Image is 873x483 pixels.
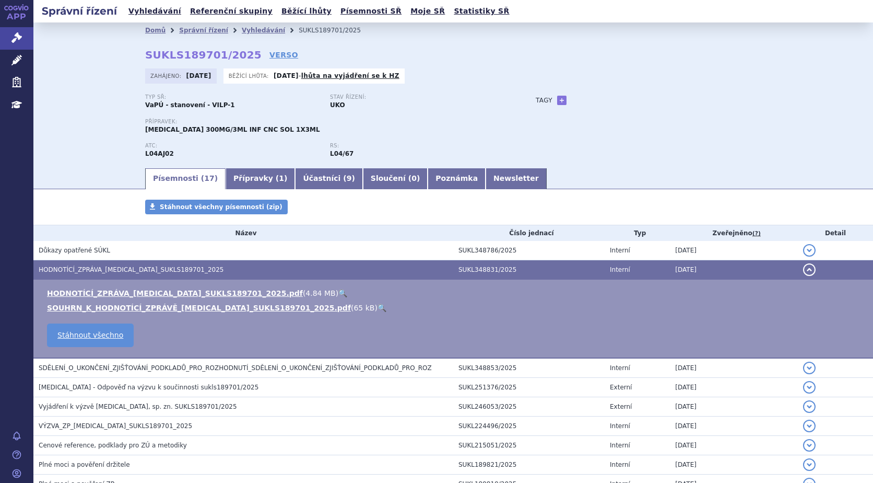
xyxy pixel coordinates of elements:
[605,225,670,241] th: Typ
[295,168,362,189] a: Účastníci (9)
[125,4,184,18] a: Vyhledávání
[145,94,320,100] p: Typ SŘ:
[752,230,761,237] abbr: (?)
[39,247,110,254] span: Důkazy opatřené SÚKL
[187,4,276,18] a: Referenční skupiny
[377,304,386,312] a: 🔍
[145,119,515,125] p: Přípravek:
[610,403,632,410] span: Externí
[39,442,187,449] span: Cenové reference, podklady pro ZÚ a metodiky
[347,174,352,182] span: 9
[47,303,863,313] li: ( )
[39,384,258,391] span: ULTOMIRIS - Odpověď na výzvu k součinnosti sukls189701/2025
[610,442,630,449] span: Interní
[299,22,374,38] li: SUKLS189701/2025
[407,4,448,18] a: Moje SŘ
[204,174,214,182] span: 17
[305,289,335,297] span: 4.84 MB
[610,266,630,273] span: Interní
[226,168,295,189] a: Přípravky (1)
[803,263,816,276] button: detail
[145,101,235,109] strong: VaPÚ - stanovení - VILP-1
[330,150,353,157] strong: ravulizumab
[610,422,630,430] span: Interní
[39,266,224,273] span: HODNOTÍCÍ_ZPRÁVA_ULTOMIRIS_SUKLS189701_2025
[803,439,816,452] button: detail
[536,94,552,107] h3: Tagy
[47,324,134,347] a: Stáhnout všechno
[47,289,303,297] a: HODNOTÍCÍ_ZPRÁVA_[MEDICAL_DATA]_SUKLS189701_2025.pdf
[610,364,630,372] span: Interní
[486,168,547,189] a: Newsletter
[803,458,816,471] button: detail
[803,420,816,432] button: detail
[353,304,374,312] span: 65 kB
[453,260,605,280] td: SUKL348831/2025
[363,168,428,189] a: Sloučení (0)
[47,288,863,298] li: ( )
[330,101,345,109] strong: UKO
[145,143,320,149] p: ATC:
[803,244,816,257] button: detail
[670,397,798,417] td: [DATE]
[670,378,798,397] td: [DATE]
[453,455,605,475] td: SUKL189821/2025
[411,174,417,182] span: 0
[670,358,798,378] td: [DATE]
[670,225,798,241] th: Zveřejněno
[610,384,632,391] span: Externí
[337,4,405,18] a: Písemnosti SŘ
[428,168,486,189] a: Poznámka
[145,27,166,34] a: Domů
[610,247,630,254] span: Interní
[278,4,335,18] a: Běžící lhůty
[670,436,798,455] td: [DATE]
[145,49,262,61] strong: SUKLS189701/2025
[670,417,798,436] td: [DATE]
[453,397,605,417] td: SUKL246053/2025
[330,94,504,100] p: Stav řízení:
[39,364,432,372] span: SDĚLENÍ_O_UKONČENÍ_ZJIŠŤOVÁNÍ_PODKLADŮ_PRO_ROZHODNUTÍ_SDĚLENÍ_O_UKONČENÍ_ZJIŠŤOVÁNÍ_PODKLADŮ_PRO_ROZ
[453,241,605,260] td: SUKL348786/2025
[145,126,320,133] span: [MEDICAL_DATA] 300MG/3ML INF CNC SOL 1X3ML
[274,72,399,80] p: -
[338,289,347,297] a: 🔍
[301,72,399,79] a: lhůta na vyjádření se k HZ
[179,27,228,34] a: Správní řízení
[451,4,512,18] a: Statistiky SŘ
[47,304,351,312] a: SOUHRN_K_HODNOTÍCÍ_ZPRÁVĚ_[MEDICAL_DATA]_SUKLS189701_2025.pdf
[453,378,605,397] td: SUKL251376/2025
[145,150,174,157] strong: RAVULIZUMAB
[229,72,271,80] span: Běžící lhůta:
[453,225,605,241] th: Číslo jednací
[453,358,605,378] td: SUKL348853/2025
[803,381,816,394] button: detail
[39,461,130,468] span: Plné moci a pověření držitele
[242,27,285,34] a: Vyhledávání
[39,422,192,430] span: VÝZVA_ZP_ULTOMIRIS_SUKLS189701_2025
[803,400,816,413] button: detail
[330,143,504,149] p: RS:
[160,203,282,211] span: Stáhnout všechny písemnosti (zip)
[150,72,183,80] span: Zahájeno:
[557,96,567,105] a: +
[33,4,125,18] h2: Správní řízení
[670,455,798,475] td: [DATE]
[453,436,605,455] td: SUKL215051/2025
[798,225,873,241] th: Detail
[186,72,211,79] strong: [DATE]
[33,225,453,241] th: Název
[145,200,288,214] a: Stáhnout všechny písemnosti (zip)
[610,461,630,468] span: Interní
[453,417,605,436] td: SUKL224496/2025
[145,168,226,189] a: Písemnosti (17)
[39,403,237,410] span: Vyjádření k výzvě ULTOMIRIS, sp. zn. SUKLS189701/2025
[269,50,298,60] a: VERSO
[670,260,798,280] td: [DATE]
[274,72,299,79] strong: [DATE]
[279,174,284,182] span: 1
[803,362,816,374] button: detail
[670,241,798,260] td: [DATE]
